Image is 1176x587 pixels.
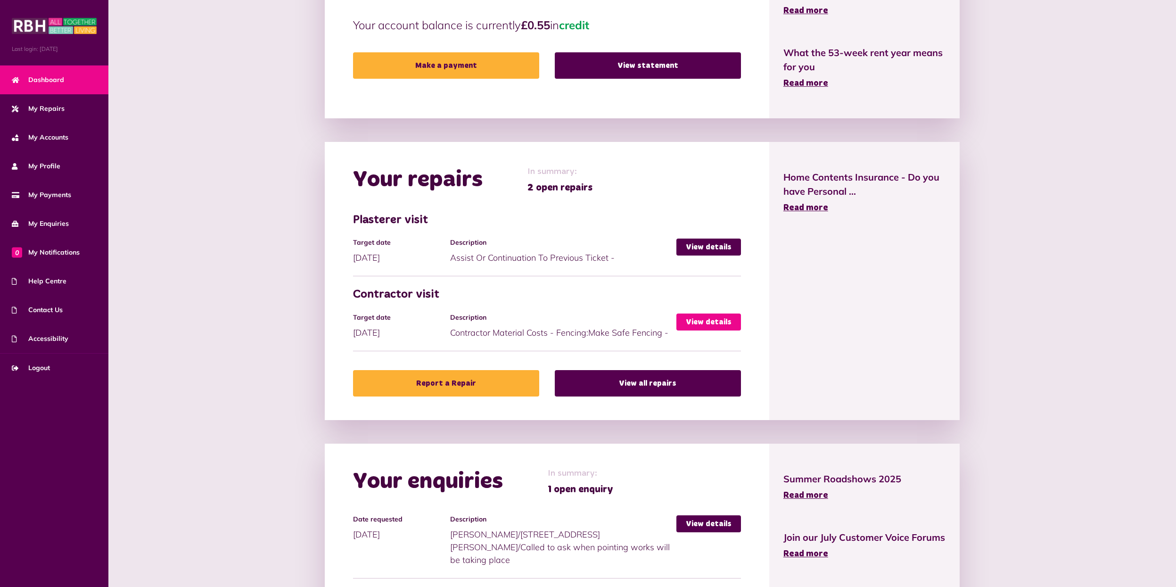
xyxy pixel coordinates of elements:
span: What the 53-week rent year means for you [783,46,946,74]
h4: Target date [353,239,445,247]
h4: Date requested [353,515,445,523]
h4: Description [450,515,672,523]
span: My Notifications [12,248,80,257]
span: credit [559,18,589,32]
span: Dashboard [12,75,64,85]
span: Home Contents Insurance - Do you have Personal ... [783,170,946,198]
span: Summer Roadshows 2025 [783,472,946,486]
a: View details [676,515,741,532]
a: View statement [555,52,741,79]
span: Contact Us [12,305,63,315]
span: Read more [783,7,828,15]
div: [PERSON_NAME]/[STREET_ADDRESS][PERSON_NAME]/Called to ask when pointing works will be taking place [450,515,676,566]
span: Read more [783,204,828,212]
span: Help Centre [12,276,66,286]
span: Read more [783,79,828,88]
strong: £0.55 [521,18,550,32]
div: [DATE] [353,515,450,541]
span: Logout [12,363,50,373]
h4: Target date [353,314,445,322]
span: Read more [783,491,828,500]
a: View all repairs [555,370,741,397]
span: Last login: [DATE] [12,45,97,53]
div: [DATE] [353,314,450,339]
div: Contractor Material Costs - Fencing:Make Safe Fencing - [450,314,676,339]
span: My Profile [12,161,60,171]
span: 0 [12,247,22,257]
h3: Plasterer visit [353,214,741,227]
span: Read more [783,550,828,558]
h2: Your enquiries [353,468,503,496]
a: Report a Repair [353,370,539,397]
span: In summary: [527,165,592,178]
span: My Enquiries [12,219,69,229]
span: Join our July Customer Voice Forums [783,530,946,545]
span: My Payments [12,190,71,200]
a: View details [676,239,741,256]
a: Summer Roadshows 2025 Read more [783,472,946,502]
span: My Accounts [12,132,68,142]
h4: Description [450,239,672,247]
h3: Contractor visit [353,288,741,302]
span: Accessibility [12,334,68,344]
a: What the 53-week rent year means for you Read more [783,46,946,90]
a: View details [676,314,741,331]
a: Make a payment [353,52,539,79]
h4: Description [450,314,672,322]
p: Your account balance is currently in [353,17,741,33]
a: Home Contents Insurance - Do you have Personal ... Read more [783,170,946,215]
span: In summary: [548,467,613,480]
span: 1 open enquiry [548,482,613,496]
h2: Your repairs [353,166,483,194]
span: My Repairs [12,104,65,114]
span: 2 open repairs [527,181,592,195]
div: [DATE] [353,239,450,264]
img: MyRBH [12,17,97,35]
div: Assist Or Continuation To Previous Ticket - [450,239,676,264]
a: Join our July Customer Voice Forums Read more [783,530,946,561]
